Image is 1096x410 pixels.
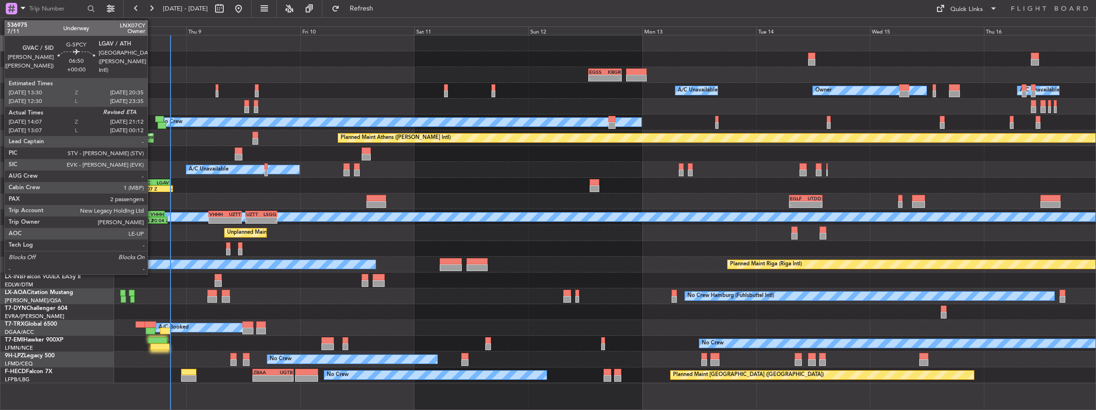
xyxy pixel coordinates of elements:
div: Sat 11 [414,26,528,35]
a: G-KGKGLegacy 600 [5,132,58,137]
div: EGSS [589,69,605,75]
div: - [273,376,293,381]
a: T7-EMIHawker 900XP [5,337,63,343]
div: Sun 12 [528,26,642,35]
button: Quick Links [931,1,1002,16]
a: G-[PERSON_NAME]Cessna Citation XLS [5,148,111,153]
div: Unplanned Maint [GEOGRAPHIC_DATA] (Ataturk) [132,131,252,145]
a: T7-FFIFalcon 7X [5,211,48,216]
div: Mon 13 [642,26,756,35]
div: A/C Unavailable [189,162,228,177]
span: Refresh [342,5,382,12]
div: UTDD [806,195,822,201]
a: T7-N1960Legacy 650 [5,242,62,248]
a: EVRA/[PERSON_NAME] [5,313,64,320]
a: EGGW/LTN [5,123,34,130]
a: EGSS/STN [5,76,30,83]
a: G-GARECessna Citation XLS+ [5,100,84,106]
div: A/C Unavailable [1020,83,1060,98]
div: UZTT [225,211,241,217]
div: No Crew Hamburg (Fuhlsbuttel Intl) [687,289,774,303]
div: No Crew [270,352,292,366]
button: Refresh [327,1,385,16]
span: LX-TRO [5,258,25,264]
span: LX-AOA [5,290,27,296]
div: - [806,202,822,207]
span: G-SPCY [5,179,25,185]
div: Planned Maint Athens ([PERSON_NAME] Intl) [341,131,451,145]
div: 20:04 Z [151,217,166,223]
a: DGAA/ACC [5,329,34,336]
span: T7-N1960 [5,242,32,248]
span: G-GARE [5,100,27,106]
span: [DATE] - [DATE] [163,4,208,13]
a: LFMD/CEQ [5,360,33,367]
div: Fri 10 [300,26,414,35]
a: G-SIRSCitation Excel [5,163,60,169]
span: T7-EMI [5,337,23,343]
input: Trip Number [29,1,84,16]
a: EGGW/LTN [5,91,34,99]
span: T7-TRX [5,321,24,327]
div: 14:07 Z [140,186,156,192]
div: Unplanned Maint [GEOGRAPHIC_DATA] ([GEOGRAPHIC_DATA]) [227,226,385,240]
a: EGGW/LTN [5,60,34,67]
div: UZTT [246,211,261,217]
div: - [156,186,172,192]
div: Wed 8 [72,26,186,35]
div: Thu 9 [186,26,300,35]
a: 9H-LPZLegacy 500 [5,353,55,359]
span: T7-LZZI [5,227,24,232]
span: G-KGKG [5,132,27,137]
a: EGLF/FAB [5,171,30,178]
a: EGLF/FAB [5,234,30,241]
div: LSGG [261,211,276,217]
span: G-FOMO [5,53,29,58]
span: G-SIRS [5,163,23,169]
div: - [261,217,276,223]
span: G-GAAL [5,84,27,90]
span: Only With Activity [25,23,101,30]
span: F-HECD [5,369,26,375]
div: Owner [815,83,832,98]
div: KBGR [605,69,621,75]
div: A/C Booked [159,320,189,335]
div: GVAC [137,180,153,185]
div: No Crew [327,368,349,382]
a: EGGW/LTN [5,265,34,273]
div: Planned Maint Riga (Riga Intl) [730,257,802,272]
a: G-GAALCessna Citation XLS+ [5,84,84,90]
div: No Crew [702,336,724,351]
div: LGAV [153,180,169,185]
div: - [790,202,806,207]
a: G-JAGAPhenom 300 [5,116,60,122]
div: A/C Unavailable [678,83,718,98]
div: ZBAA [253,369,273,375]
a: G-SPCYLegacy 650 [5,179,56,185]
a: G-VNORChallenger 650 [5,195,69,201]
a: T7-DYNChallenger 604 [5,306,68,311]
div: Quick Links [950,5,983,14]
div: Wed 15 [870,26,984,35]
button: Only With Activity [11,19,104,34]
div: VHHH [148,211,164,217]
a: EGLF/FAB [5,202,30,209]
span: G-ENRG [5,68,27,74]
a: EGGW/LTN [5,155,34,162]
a: G-FOMOGlobal 6000 [5,53,62,58]
a: DNMM/LOS [5,250,34,257]
div: VHHH [209,211,225,217]
a: G-ENRGPraetor 600 [5,68,59,74]
div: - [605,75,621,81]
div: EGLF [790,195,806,201]
a: T7-TRXGlobal 6500 [5,321,57,327]
a: LGAV/ATH [5,186,31,194]
div: UGTB [273,369,293,375]
div: UZSB [132,211,148,217]
a: EDLW/DTM [5,281,33,288]
div: [DATE] [116,19,132,27]
a: VHHH/HKG [5,218,33,225]
span: G-[PERSON_NAME] [5,148,58,153]
span: LX-INB [5,274,23,280]
a: T7-LZZIPraetor 600 [5,227,57,232]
